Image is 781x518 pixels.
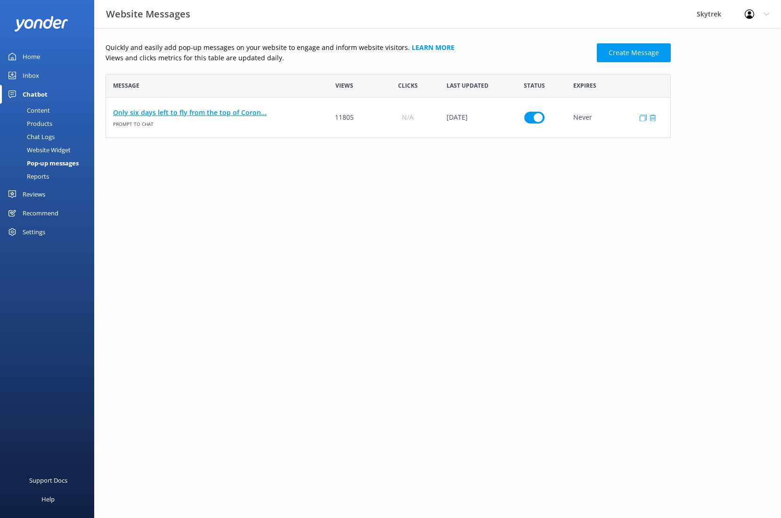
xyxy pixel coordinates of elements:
a: Content [6,104,94,117]
div: Recommend [23,204,58,222]
a: Reports [6,170,94,183]
div: Inbox [23,66,39,85]
div: Home [23,47,40,66]
div: Chat Logs [6,130,55,143]
div: Support Docs [29,471,67,490]
span: Message [113,81,139,90]
div: 11805 [313,98,376,138]
a: Chat Logs [6,130,94,143]
div: Reviews [23,185,45,204]
div: Settings [23,222,45,241]
span: Status [524,81,545,90]
h3: Website Messages [106,7,190,22]
a: Pop-up messages [6,156,94,170]
div: Products [6,117,52,130]
div: Reports [6,170,49,183]
div: Help [41,490,55,509]
div: Pop-up messages [6,156,79,170]
a: Products [6,117,94,130]
span: Last updated [447,81,488,90]
p: Quickly and easily add pop-up messages on your website to engage and inform website visitors. [106,42,591,53]
span: Prompt to Chat [113,118,306,128]
div: Website Widget [6,143,71,156]
img: yonder-white-logo.png [14,16,68,32]
a: Create Message [597,43,671,62]
div: 22 Sep 2025 [439,98,503,138]
div: Never [566,98,670,138]
a: Learn more [412,43,455,52]
div: Content [6,104,50,117]
div: row [106,98,671,138]
a: Only six days left to fly from the top of Coron... [113,107,306,118]
p: Views and clicks metrics for this table are updated daily. [106,53,591,63]
span: Views [335,81,353,90]
a: Website Widget [6,143,94,156]
span: Clicks [398,81,418,90]
div: Chatbot [23,85,48,104]
span: N/A [402,112,414,123]
span: Expires [573,81,596,90]
div: grid [106,98,671,138]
